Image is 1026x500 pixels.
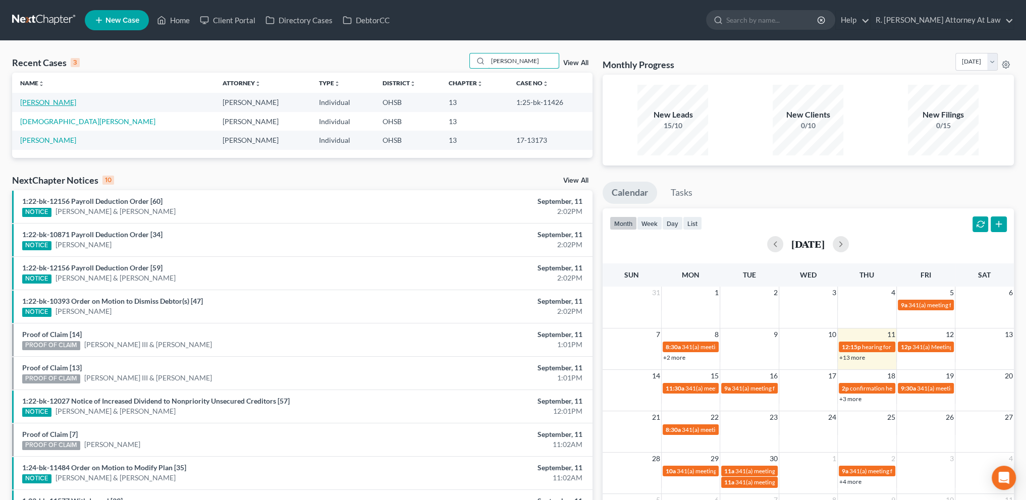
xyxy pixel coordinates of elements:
[886,411,896,423] span: 25
[978,270,991,279] span: Sat
[402,329,582,340] div: September, 11
[637,109,708,121] div: New Leads
[666,426,681,433] span: 8:30a
[862,343,940,351] span: hearing for [PERSON_NAME]
[22,463,186,472] a: 1:24-bk-11484 Order on Motion to Modify Plan [35]
[839,354,865,361] a: +13 more
[1008,287,1014,299] span: 6
[22,430,78,438] a: Proof of Claim [7]
[827,370,837,382] span: 17
[651,370,661,382] span: 14
[662,216,683,230] button: day
[56,473,176,483] a: [PERSON_NAME] & [PERSON_NAME]
[859,270,874,279] span: Thu
[773,121,843,131] div: 0/10
[735,467,833,475] span: 341(a) meeting for [PERSON_NAME]
[22,441,80,450] div: PROOF OF CLAIM
[508,93,592,112] td: 1:25-bk-11426
[831,287,837,299] span: 3
[563,177,588,184] a: View All
[334,81,340,87] i: unfold_more
[402,363,582,373] div: September, 11
[710,411,720,423] span: 22
[683,216,702,230] button: list
[402,196,582,206] div: September, 11
[1004,328,1014,341] span: 13
[842,343,861,351] span: 12:15p
[402,340,582,350] div: 1:01PM
[22,341,80,350] div: PROOF OF CLAIM
[71,58,80,67] div: 3
[338,11,395,29] a: DebtorCC
[214,131,311,149] td: [PERSON_NAME]
[666,343,681,351] span: 8:30a
[849,467,947,475] span: 341(a) meeting for [PERSON_NAME]
[56,206,176,216] a: [PERSON_NAME] & [PERSON_NAME]
[710,370,720,382] span: 15
[714,328,720,341] span: 8
[666,384,684,392] span: 11:30a
[402,273,582,283] div: 2:02PM
[38,81,44,87] i: unfold_more
[260,11,338,29] a: Directory Cases
[651,287,661,299] span: 31
[20,136,76,144] a: [PERSON_NAME]
[22,308,51,317] div: NOTICE
[773,109,843,121] div: New Clients
[610,216,637,230] button: month
[949,287,955,299] span: 5
[662,182,701,204] a: Tasks
[214,112,311,131] td: [PERSON_NAME]
[20,79,44,87] a: Nameunfold_more
[410,81,416,87] i: unfold_more
[402,439,582,450] div: 11:02AM
[637,121,708,131] div: 15/10
[1008,453,1014,465] span: 4
[22,208,51,217] div: NOTICE
[714,287,720,299] span: 1
[56,273,176,283] a: [PERSON_NAME] & [PERSON_NAME]
[831,453,837,465] span: 1
[842,384,849,392] span: 2p
[651,453,661,465] span: 28
[637,216,662,230] button: week
[908,121,979,131] div: 0/15
[311,112,374,131] td: Individual
[839,395,861,403] a: +3 more
[402,240,582,250] div: 2:02PM
[735,478,833,486] span: 341(a) meeting for [PERSON_NAME]
[402,406,582,416] div: 12:01PM
[152,11,195,29] a: Home
[542,81,548,87] i: unfold_more
[677,467,828,475] span: 341(a) meeting for [PERSON_NAME] & [PERSON_NAME]
[724,467,734,475] span: 11a
[773,287,779,299] span: 2
[685,384,783,392] span: 341(a) meeting for [PERSON_NAME]
[912,343,1010,351] span: 341(a) Meeting for [PERSON_NAME]
[724,478,734,486] span: 11a
[827,411,837,423] span: 24
[383,79,416,87] a: Districtunfold_more
[319,79,340,87] a: Typeunfold_more
[195,11,260,29] a: Client Portal
[666,467,676,475] span: 10a
[871,11,1013,29] a: R. [PERSON_NAME] Attorney At Law
[311,131,374,149] td: Individual
[603,182,657,204] a: Calendar
[22,474,51,483] div: NOTICE
[655,328,661,341] span: 7
[22,330,82,339] a: Proof of Claim [14]
[890,287,896,299] span: 4
[449,79,483,87] a: Chapterunfold_more
[12,174,114,186] div: NextChapter Notices
[508,131,592,149] td: 17-13173
[402,206,582,216] div: 2:02PM
[901,301,907,309] span: 9a
[563,60,588,67] a: View All
[441,131,508,149] td: 13
[441,112,508,131] td: 13
[402,396,582,406] div: September, 11
[402,230,582,240] div: September, 11
[84,439,140,450] a: [PERSON_NAME]
[726,11,819,29] input: Search by name...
